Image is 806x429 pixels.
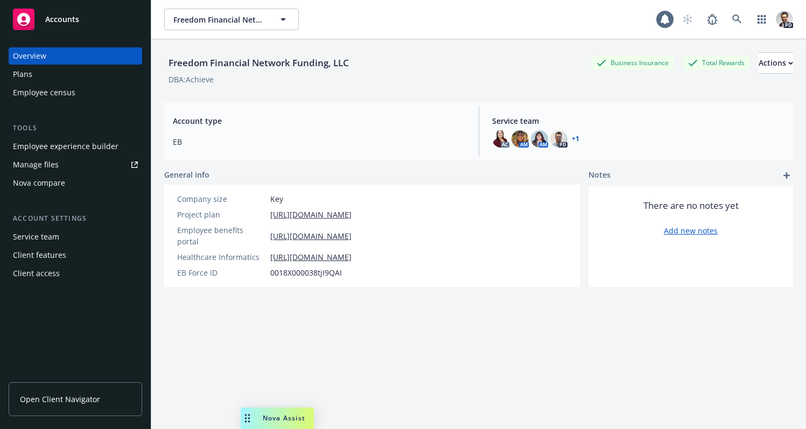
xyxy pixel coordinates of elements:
[550,130,567,147] img: photo
[572,136,579,142] a: +1
[759,53,793,73] div: Actions
[164,56,353,70] div: Freedom Financial Network Funding, LLC
[511,130,529,147] img: photo
[643,199,739,212] span: There are no notes yet
[263,413,305,423] span: Nova Assist
[270,230,352,242] a: [URL][DOMAIN_NAME]
[759,52,793,74] button: Actions
[683,56,750,69] div: Total Rewards
[13,138,118,155] div: Employee experience builder
[20,393,100,405] span: Open Client Navigator
[702,9,723,30] a: Report a Bug
[9,138,142,155] a: Employee experience builder
[177,224,266,247] div: Employee benefits portal
[9,213,142,224] div: Account settings
[492,115,785,126] span: Service team
[13,265,60,282] div: Client access
[270,251,352,263] a: [URL][DOMAIN_NAME]
[726,9,748,30] a: Search
[173,14,267,25] span: Freedom Financial Network Funding, LLC
[9,123,142,133] div: Tools
[173,115,466,126] span: Account type
[588,169,611,182] span: Notes
[677,9,698,30] a: Start snowing
[13,84,75,101] div: Employee census
[9,4,142,34] a: Accounts
[270,267,342,278] span: 0018X000038tjI9QAI
[177,193,266,205] div: Company size
[13,66,32,83] div: Plans
[13,228,59,245] div: Service team
[751,9,773,30] a: Switch app
[776,11,793,28] img: photo
[9,66,142,83] a: Plans
[9,84,142,101] a: Employee census
[241,407,254,429] div: Drag to move
[9,47,142,65] a: Overview
[9,265,142,282] a: Client access
[177,251,266,263] div: Healthcare Informatics
[591,56,674,69] div: Business Insurance
[664,225,718,236] a: Add new notes
[270,209,352,220] a: [URL][DOMAIN_NAME]
[13,247,66,264] div: Client features
[9,247,142,264] a: Client features
[241,407,314,429] button: Nova Assist
[9,156,142,173] a: Manage files
[164,169,209,180] span: General info
[780,169,793,182] a: add
[177,267,266,278] div: EB Force ID
[492,130,509,147] img: photo
[13,47,46,65] div: Overview
[531,130,548,147] img: photo
[9,228,142,245] a: Service team
[177,209,266,220] div: Project plan
[164,9,299,30] button: Freedom Financial Network Funding, LLC
[13,174,65,192] div: Nova compare
[169,74,214,85] div: DBA: Achieve
[13,156,59,173] div: Manage files
[45,15,79,24] span: Accounts
[270,193,283,205] span: Key
[9,174,142,192] a: Nova compare
[173,136,466,147] span: EB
